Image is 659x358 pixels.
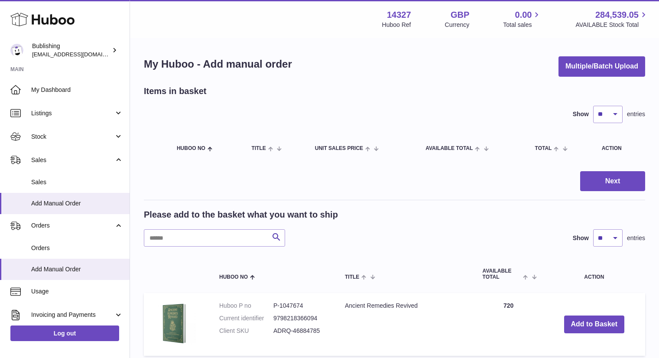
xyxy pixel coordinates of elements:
[10,325,119,341] a: Log out
[144,85,207,97] h2: Items in basket
[273,314,328,322] dd: 9798218366094
[602,146,636,151] div: Action
[31,221,114,230] span: Orders
[573,234,589,242] label: Show
[31,178,123,186] span: Sales
[503,21,542,29] span: Total sales
[32,51,127,58] span: [EMAIL_ADDRESS][DOMAIN_NAME]
[10,44,23,57] img: regine@bublishing.com
[251,146,266,151] span: Title
[580,171,645,192] button: Next
[627,110,645,118] span: entries
[31,311,114,319] span: Invoicing and Payments
[273,302,328,310] dd: P-1047674
[32,42,110,59] div: Bublishing
[31,86,123,94] span: My Dashboard
[425,146,473,151] span: AVAILABLE Total
[219,327,273,335] dt: Client SKU
[345,274,359,280] span: Title
[445,21,470,29] div: Currency
[315,146,363,151] span: Unit Sales Price
[483,268,521,280] span: AVAILABLE Total
[387,9,411,21] strong: 14327
[543,260,645,288] th: Action
[31,109,114,117] span: Listings
[144,209,338,221] h2: Please add to the basket what you want to ship
[273,327,328,335] dd: ADRQ-46884785
[153,302,196,345] img: Ancient Remedies Revived
[31,156,114,164] span: Sales
[573,110,589,118] label: Show
[535,146,552,151] span: Total
[575,21,649,29] span: AVAILABLE Stock Total
[627,234,645,242] span: entries
[219,274,248,280] span: Huboo no
[144,57,292,71] h1: My Huboo - Add manual order
[474,293,543,356] td: 720
[219,302,273,310] dt: Huboo P no
[31,133,114,141] span: Stock
[595,9,639,21] span: 284,539.05
[336,293,474,356] td: Ancient Remedies Revived
[558,56,645,77] button: Multiple/Batch Upload
[382,21,411,29] div: Huboo Ref
[177,146,205,151] span: Huboo no
[219,314,273,322] dt: Current identifier
[31,199,123,208] span: Add Manual Order
[515,9,532,21] span: 0.00
[31,287,123,296] span: Usage
[451,9,469,21] strong: GBP
[564,316,625,333] button: Add to Basket
[503,9,542,29] a: 0.00 Total sales
[31,265,123,273] span: Add Manual Order
[575,9,649,29] a: 284,539.05 AVAILABLE Stock Total
[31,244,123,252] span: Orders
